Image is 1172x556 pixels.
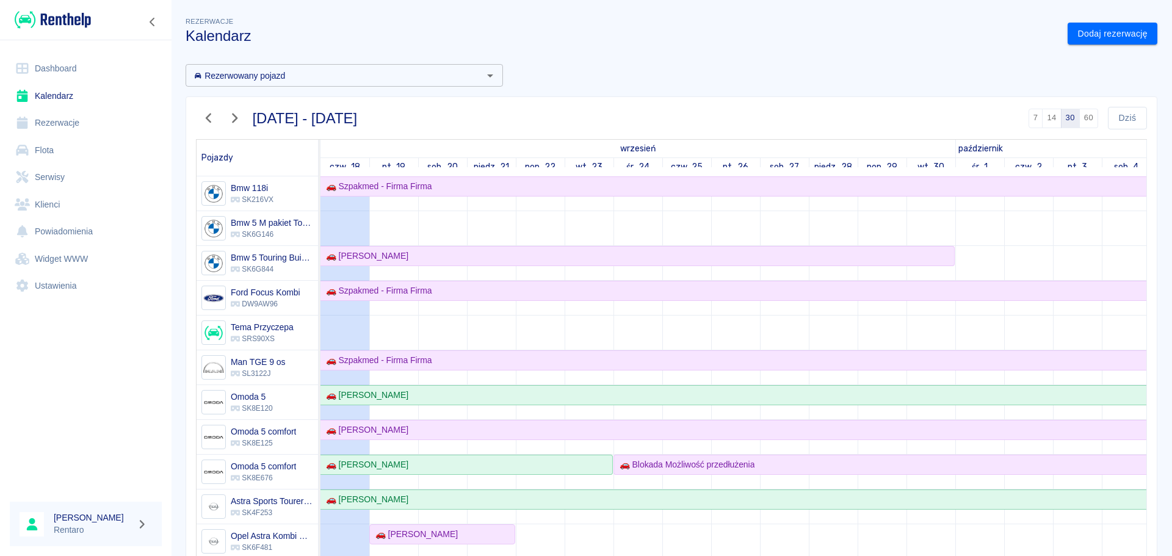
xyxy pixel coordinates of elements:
a: 23 września 2025 [573,158,606,176]
h6: Bmw 5 M pakiet Touring [231,217,313,229]
p: SK216VX [231,194,273,205]
p: SK6G844 [231,264,313,275]
a: Ustawienia [10,272,162,300]
button: 14 dni [1042,109,1061,128]
p: SK6G146 [231,229,313,240]
h6: Ford Focus Kombi [231,286,300,298]
a: 1 października 2025 [956,140,1006,157]
button: Zwiń nawigację [143,14,162,30]
a: Klienci [10,191,162,218]
a: 21 września 2025 [471,158,513,176]
a: Renthelp logo [10,10,91,30]
a: 18 września 2025 [327,158,363,176]
a: 22 września 2025 [522,158,559,176]
span: Pojazdy [201,153,233,163]
img: Image [203,218,223,239]
div: 🚗 Blokada Możliwość przedłużenia [615,458,754,471]
a: 19 września 2025 [379,158,409,176]
h6: Omoda 5 comfort [231,460,296,472]
span: Rezerwacje [186,18,233,25]
img: Image [203,462,223,482]
p: SK4F253 [231,507,313,518]
button: Dziś [1108,107,1147,129]
a: Dodaj rezerwację [1068,23,1157,45]
a: Kalendarz [10,82,162,110]
a: 20 września 2025 [424,158,461,176]
div: 🚗 Szpakmed - Firma Firma [321,180,432,193]
p: DW9AW96 [231,298,300,309]
div: 🚗 [PERSON_NAME] [321,424,408,436]
img: Image [203,288,223,308]
p: SL3122J [231,368,285,379]
div: 🚗 [PERSON_NAME] [371,528,458,541]
div: 🚗 [PERSON_NAME] [321,250,408,262]
a: Powiadomienia [10,218,162,245]
h3: Kalendarz [186,27,1058,45]
input: Wyszukaj i wybierz pojazdy... [189,68,479,83]
img: Renthelp logo [15,10,91,30]
div: 🚗 [PERSON_NAME] [321,458,408,471]
h3: [DATE] - [DATE] [253,110,358,127]
h6: Tema Przyczepa [231,321,294,333]
h6: Opel Astra Kombi Kobalt [231,530,313,542]
a: 18 września 2025 [617,140,659,157]
a: 30 września 2025 [914,158,948,176]
button: 60 dni [1079,109,1098,128]
p: SK8E676 [231,472,296,483]
img: Image [203,532,223,552]
button: 30 dni [1061,109,1080,128]
a: 24 września 2025 [623,158,653,176]
img: Image [203,253,223,273]
a: Serwisy [10,164,162,191]
img: Image [203,497,223,517]
p: SK6F481 [231,542,313,553]
a: Rezerwacje [10,109,162,137]
h6: Bmw 118i [231,182,273,194]
img: Image [203,427,223,447]
div: 🚗 [PERSON_NAME] [321,389,408,402]
a: Flota [10,137,162,164]
img: Image [203,358,223,378]
a: 1 października 2025 [969,158,991,176]
a: Dashboard [10,55,162,82]
a: 27 września 2025 [767,158,803,176]
div: 🚗 Szpakmed - Firma Firma [321,354,432,367]
img: Image [203,392,223,413]
h6: Man TGE 9 os [231,356,285,368]
h6: Astra Sports Tourer Vulcan [231,495,313,507]
h6: Bmw 5 Touring Buissnes [231,251,313,264]
h6: Omoda 5 comfort [231,425,296,438]
a: 2 października 2025 [1012,158,1045,176]
img: Image [203,323,223,343]
button: 7 dni [1029,109,1043,128]
a: 4 października 2025 [1111,158,1142,176]
div: 🚗 [PERSON_NAME] [321,493,408,506]
a: 26 września 2025 [720,158,751,176]
button: Otwórz [482,67,499,84]
a: Widget WWW [10,245,162,273]
p: SRS90XS [231,333,294,344]
div: 🚗 Szpakmed - Firma Firma [321,284,432,297]
p: SK8E120 [231,403,273,414]
a: 3 października 2025 [1065,158,1091,176]
h6: [PERSON_NAME] [54,511,132,524]
p: SK8E125 [231,438,296,449]
img: Image [203,184,223,204]
a: 28 września 2025 [811,158,855,176]
a: 25 września 2025 [668,158,706,176]
a: 29 września 2025 [864,158,901,176]
p: Rentaro [54,524,132,536]
h6: Omoda 5 [231,391,273,403]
